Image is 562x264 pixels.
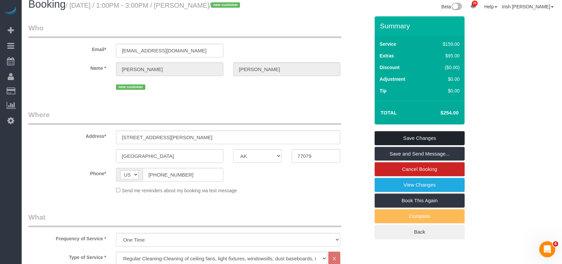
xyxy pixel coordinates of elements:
label: Name * [23,62,111,71]
div: $95.00 [429,52,460,59]
label: Extras [380,52,394,59]
legend: Who [28,23,341,38]
a: Back [375,225,465,239]
iframe: Intercom live chat [539,241,555,257]
img: New interface [451,3,462,11]
span: 6 [553,241,558,247]
legend: What [28,212,341,227]
label: Type of Service * [23,252,111,261]
input: Email* [116,44,223,57]
span: / [209,2,242,9]
a: Irish [PERSON_NAME] [502,4,554,9]
input: Zip Code* [292,149,340,163]
a: View Changes [375,178,465,192]
span: new customer [116,84,145,90]
label: Discount [380,64,400,71]
a: Beta [441,4,462,9]
input: Last Name* [233,62,340,76]
div: ($0.00) [429,64,460,71]
label: Adjustment [380,76,405,82]
a: Save Changes [375,131,465,145]
legend: Where [28,110,341,125]
label: Tip [380,87,387,94]
input: City* [116,149,223,163]
div: $159.00 [429,41,460,47]
small: / [DATE] / 1:00PM - 3:00PM / [PERSON_NAME] [66,2,242,9]
strong: Total [381,110,397,115]
h4: $254.00 [421,110,459,116]
a: Book This Again [375,194,465,208]
a: Help [484,4,497,9]
label: Phone* [23,168,111,177]
div: $0.00 [429,87,460,94]
h3: Summary [380,22,461,30]
div: $0.00 [429,76,460,82]
label: Frequency of Service * [23,233,111,242]
span: new customer [211,2,240,8]
label: Email* [23,44,111,53]
input: First Name* [116,62,223,76]
span: Send me reminders about my booking via text message [122,188,237,193]
img: Automaid Logo [4,7,17,16]
label: Address* [23,130,111,140]
a: Save and Send Message... [375,147,465,161]
input: Phone* [143,168,223,182]
span: 26 [472,1,478,6]
a: Cancel Booking [375,162,465,176]
label: Service [380,41,396,47]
